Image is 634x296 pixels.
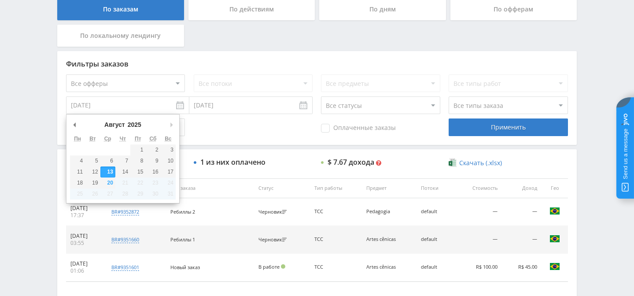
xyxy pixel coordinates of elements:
[70,118,79,131] button: Предыдущий месяц
[103,118,126,131] div: Август
[70,233,99,240] div: [DATE]
[449,158,456,167] img: xlsx
[130,166,145,178] button: 15
[166,178,254,198] th: Тип заказа
[70,267,99,274] div: 01:06
[421,209,450,215] div: default
[104,136,111,142] abbr: Среда
[421,237,450,242] div: default
[321,124,396,133] span: Оплаченные заказы
[502,254,542,281] td: R$ 45.00
[161,155,176,166] button: 10
[70,212,99,219] div: 17:37
[549,261,560,272] img: bra.png
[130,155,145,166] button: 8
[85,166,100,178] button: 12
[145,144,160,155] button: 2
[70,260,99,267] div: [DATE]
[70,205,99,212] div: [DATE]
[258,263,280,270] span: В работе
[258,209,289,215] div: Черновик
[115,155,130,166] button: 7
[502,198,542,226] td: —
[100,155,115,166] button: 6
[454,254,502,281] td: R$ 100.00
[74,136,81,142] abbr: Понедельник
[549,233,560,244] img: bra.png
[366,209,406,215] div: Pedagogia
[502,226,542,254] td: —
[200,158,265,166] div: 1 из них оплачено
[115,166,130,178] button: 14
[111,264,139,271] div: br#9351601
[66,96,189,114] input: Use the arrow keys to pick a date
[362,178,417,198] th: Предмет
[549,206,560,216] img: bra.png
[170,208,195,215] span: Ребиллы 2
[145,166,160,178] button: 16
[314,237,354,242] div: TCC
[366,264,406,270] div: Artes cênicas
[85,155,100,166] button: 5
[70,178,85,189] button: 18
[421,264,450,270] div: default
[161,144,176,155] button: 3
[254,178,310,198] th: Статус
[170,264,200,270] span: Новый заказ
[366,237,406,242] div: Artes cênicas
[150,136,157,142] abbr: Суббота
[100,178,115,189] button: 20
[111,208,139,215] div: br#9352872
[145,155,160,166] button: 9
[165,136,171,142] abbr: Воскресенье
[161,166,176,178] button: 17
[89,136,96,142] abbr: Вторник
[100,166,115,178] button: 13
[449,159,501,167] a: Скачать (.xlsx)
[258,237,289,243] div: Черновик
[70,240,99,247] div: 03:55
[70,155,85,166] button: 4
[66,60,568,68] div: Фильтры заказов
[57,25,184,47] div: По локальному лендингу
[542,178,568,198] th: Гео
[281,264,285,269] span: Подтвержден
[70,166,85,178] button: 11
[454,178,502,198] th: Стоимость
[328,158,374,166] div: $ 7.67 дохода
[459,159,502,166] span: Скачать (.xlsx)
[417,178,454,198] th: Потоки
[111,236,139,243] div: br#9351660
[120,136,126,142] abbr: Четверг
[135,136,141,142] abbr: Пятница
[314,209,354,215] div: TCC
[85,178,100,189] button: 19
[449,118,568,136] div: Применить
[170,236,195,243] span: Ребиллы 1
[454,226,502,254] td: —
[167,118,176,131] button: Следующий месяц
[130,144,145,155] button: 1
[126,118,143,131] div: 2025
[502,178,542,198] th: Доход
[454,198,502,226] td: —
[310,178,362,198] th: Тип работы
[314,264,354,270] div: TCC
